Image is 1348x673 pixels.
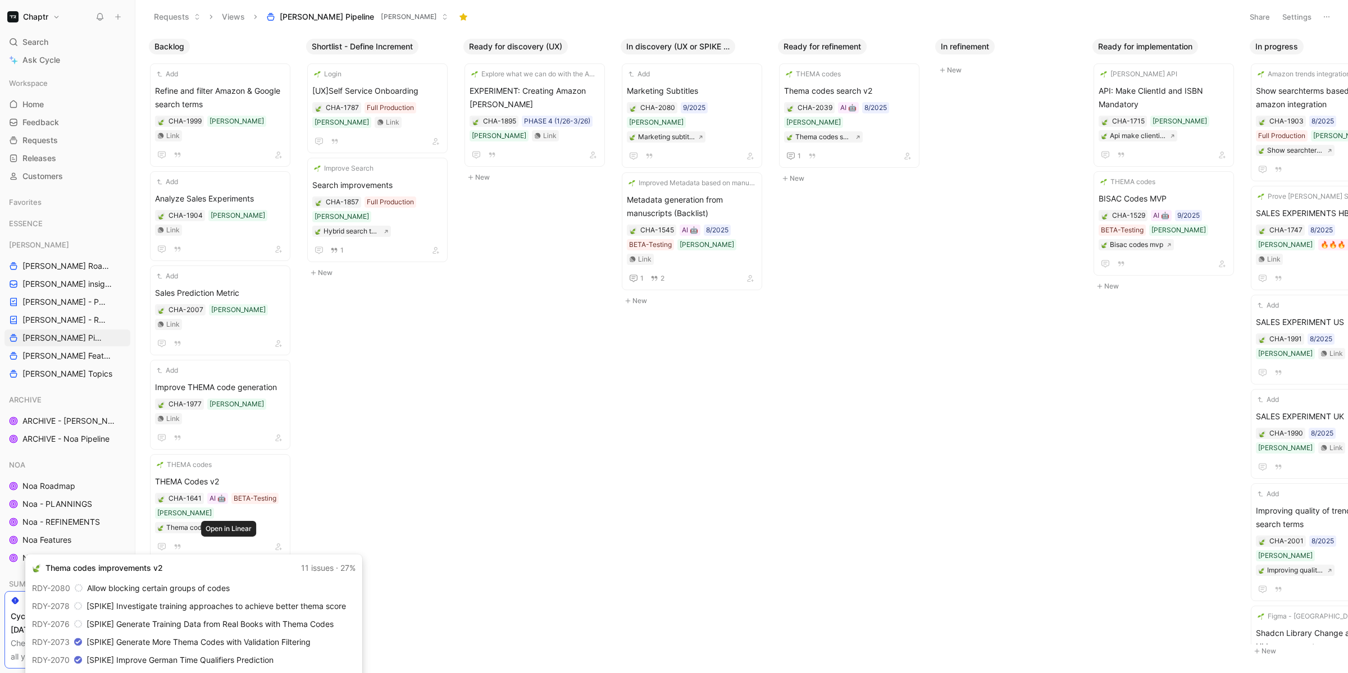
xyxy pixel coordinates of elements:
[234,493,276,504] div: BETA-Testing
[7,11,19,22] img: Chaptr
[155,475,285,488] span: THEMA Codes v2
[1258,226,1266,234] div: 🍃
[315,228,321,235] img: 🍃
[773,34,931,191] div: Ready for refinementNew
[4,96,130,113] a: Home
[1245,9,1275,25] button: Share
[150,171,290,261] a: AddAnalyze Sales Experiments[PERSON_NAME]Link
[1258,71,1264,77] img: 🌱
[22,314,109,326] span: [PERSON_NAME] - REFINEMENTS
[1092,280,1241,293] button: New
[9,196,42,208] span: Favorites
[786,71,793,77] img: 🌱
[4,150,130,167] a: Releases
[23,12,48,22] h1: Chaptr
[778,172,926,185] button: New
[157,117,165,125] button: 🍃
[621,39,735,54] button: In discovery (UX or SPIKE ongoing)
[483,116,516,127] div: CHA-1895
[158,496,165,502] img: 🍃
[211,304,266,315] div: [PERSON_NAME]
[157,495,165,502] div: 🍃
[381,11,437,22] span: [PERSON_NAME]
[1329,442,1343,454] div: Link
[1250,39,1304,54] button: In progress
[306,39,418,54] button: Shortlist - Define Increment
[786,117,841,128] div: [PERSON_NAME]
[4,391,130,447] div: ARCHIVEARCHIVE - [PERSON_NAME] PipelineARCHIVE - Noa Pipeline
[312,163,375,174] button: 🌱Improve Search
[149,8,206,25] button: Requests
[4,496,130,512] a: Noa - PLANNINGS
[315,105,322,112] img: 🍃
[469,41,562,52] span: Ready for discovery (UX)
[168,304,203,315] div: CHA-2007
[154,41,184,52] span: Backlog
[1310,225,1333,236] div: 8/2025
[627,177,757,189] button: 🌱Improved Metadata based on manuscript
[22,498,92,510] span: Noa - PLANNINGS
[629,117,684,128] div: [PERSON_NAME]
[22,415,118,427] span: ARCHIVE - [PERSON_NAME] Pipeline
[1258,239,1313,250] div: [PERSON_NAME]
[1259,227,1265,234] img: 🍃
[1100,178,1107,185] img: 🌱
[4,75,130,91] div: Workspace
[1256,394,1281,405] button: Add
[1153,210,1169,221] div: AI 🤖
[168,493,202,504] div: CHA-1641
[1101,241,1108,248] img: 🍃
[22,350,115,361] span: [PERSON_NAME] Features
[543,130,557,141] div: Link
[1101,117,1109,125] button: 🍃
[150,360,290,450] a: AddImprove THEMA code generation[PERSON_NAME]Link
[210,116,264,127] div: [PERSON_NAME]
[157,461,163,468] img: 🌱
[315,198,322,206] div: 🍃
[4,9,63,25] button: ChaptrChaptr
[1094,171,1234,276] a: 🌱THEMA codesBISAC Codes MVPAI 🤖9/2025BETA-Testing[PERSON_NAME]🍃Bisac codes mvp
[784,84,914,98] span: Thema codes search v2
[166,319,180,330] div: Link
[1098,41,1192,52] span: Ready for implementation
[1259,118,1265,125] img: 🍃
[778,39,867,54] button: Ready for refinement
[786,104,794,112] button: 🍃
[630,227,636,234] img: 🍃
[155,381,285,394] span: Improve THEMA code generation
[1101,213,1108,219] img: 🍃
[640,225,674,236] div: CHA-1545
[22,35,48,49] span: Search
[4,215,130,232] div: ESSENCE
[779,63,919,168] a: 🌱THEMA codesThema codes search v2AI 🤖8/2025[PERSON_NAME]🍃Thema codes search v21
[168,210,203,221] div: CHA-1904
[166,225,180,236] div: Link
[472,118,479,125] img: 🍃
[1177,210,1200,221] div: 9/2025
[326,196,359,208] div: CHA-1857
[1310,333,1332,345] div: 8/2025
[470,68,600,80] button: 🌱Explore what we can do with the Amazon API
[638,131,695,143] div: Marketing subtitles
[1258,429,1266,437] div: 🍃
[324,163,374,174] span: Improve Search
[470,84,600,111] span: EXPERIMENT: Creating Amazon [PERSON_NAME]
[626,41,730,52] span: In discovery (UX or SPIKE ongoing)
[157,400,165,408] div: 🍃
[22,53,60,67] span: Ask Cycle
[4,347,130,364] a: [PERSON_NAME] Features
[787,105,794,112] img: 🍃
[4,391,130,408] div: ARCHIVE
[629,226,637,234] button: 🍃
[22,278,115,290] span: [PERSON_NAME] insights
[1258,117,1266,125] div: 🍃
[158,307,165,314] img: 🍃
[1256,300,1281,311] button: Add
[22,171,63,182] span: Customers
[261,8,453,25] button: [PERSON_NAME] Pipeline[PERSON_NAME]
[4,34,130,51] div: Search
[629,104,637,112] button: 🍃
[627,84,757,98] span: Marketing Subtitles
[168,399,202,410] div: CHA-1977
[324,68,341,80] span: Login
